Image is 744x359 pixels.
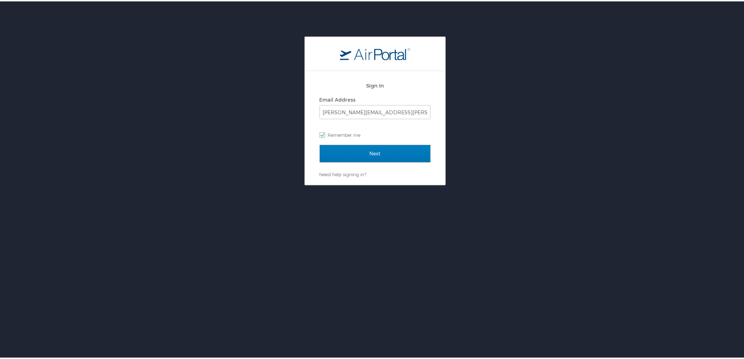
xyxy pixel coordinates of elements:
[320,95,356,101] label: Email Address
[320,143,431,161] input: Next
[340,46,410,59] img: logo
[320,128,431,139] label: Remember me
[320,170,367,176] a: Need help signing in?
[320,80,431,88] h2: Sign In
